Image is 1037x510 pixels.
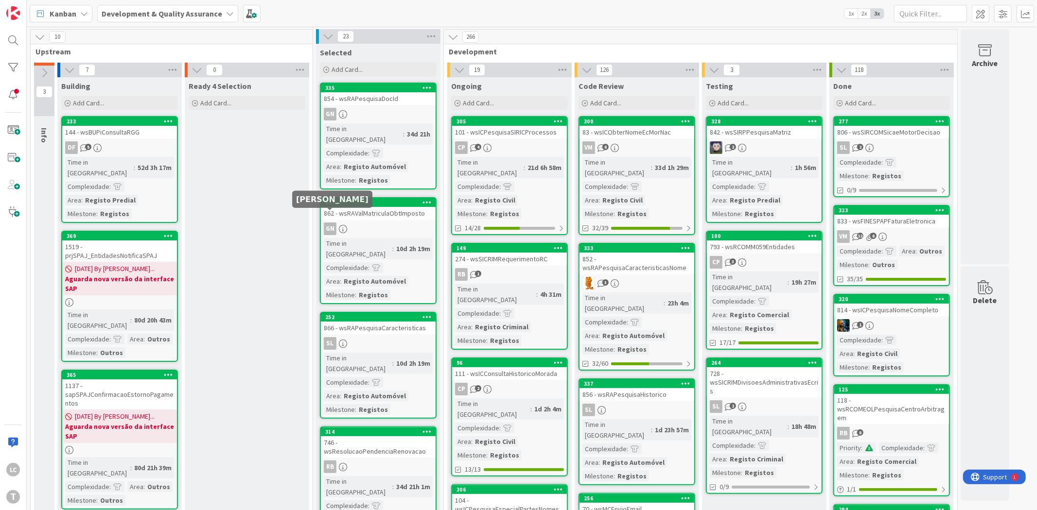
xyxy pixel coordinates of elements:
div: 21d 6h 58m [525,162,564,173]
div: Registo Predial [727,195,783,205]
div: SL [837,141,850,154]
div: 300 [580,117,694,126]
div: GN [321,222,436,235]
div: 118 - wsRCOMEOLPesquisaCentroArbitragem [834,394,949,424]
div: 328 [707,117,822,126]
a: 149274 - wsSICRIMRequerimentoRCRBTime in [GEOGRAPHIC_DATA]:4h 31mComplexidade:Area:Registo Crimin... [451,243,568,350]
div: 30083 - wsICObterNomeEcMorNac [580,117,694,138]
span: : [788,277,789,288]
span: : [368,148,369,158]
div: CP [710,256,722,269]
div: 277 [839,118,949,125]
span: 1 [857,322,863,328]
span: Add Card... [718,99,749,107]
div: 3651137 - sapSPAJConfirmacaoEstornoPagamentos [62,371,177,409]
div: VM [582,141,595,154]
span: : [881,157,883,168]
span: : [726,195,727,205]
div: Registos [870,362,904,373]
div: 149 [452,244,567,253]
div: Registos [356,175,390,186]
span: 4 [475,144,481,150]
div: 101 - wsICPesquisaSIRICProcessos [452,126,567,138]
div: Registo Civil [473,195,518,205]
div: 264728 - wsSICRIMDivisoesAdministrativasEcris [707,358,822,397]
div: Area [837,348,853,359]
div: 100 [707,232,822,240]
span: : [651,162,652,173]
div: 252 [321,313,436,322]
div: 252866 - wsRAPesquisaCaracteristicas [321,313,436,334]
div: Registos [742,323,776,334]
div: Complexidade [455,181,499,192]
div: Area [324,276,340,287]
div: 52d 3h 17m [135,162,174,173]
span: : [109,334,111,344]
span: : [915,246,917,256]
div: 369 [67,233,177,239]
div: Registo Automóvel [341,161,408,172]
div: JC [834,319,949,332]
div: Time in [GEOGRAPHIC_DATA] [65,157,134,178]
div: Area [582,330,598,341]
span: Add Card... [73,99,104,107]
span: : [499,308,501,319]
div: 264 [707,358,822,367]
div: Milestone [837,170,868,181]
div: Milestone [324,175,355,186]
div: Milestone [582,208,614,219]
div: 337 [580,379,694,388]
span: : [754,181,756,192]
div: 305 [457,118,567,125]
div: 10d 2h 19m [394,358,433,369]
div: Registo Automóvel [600,330,667,341]
span: : [368,377,369,388]
div: 343 [325,199,436,206]
div: CP [452,383,567,395]
div: 1h 56m [792,162,819,173]
span: 35/35 [847,274,863,284]
span: : [614,344,615,355]
div: Milestone [455,335,486,346]
div: 300 [584,118,694,125]
div: Complexidade [65,181,109,192]
div: GN [324,222,336,235]
div: Time in [GEOGRAPHIC_DATA] [710,157,791,178]
div: CP [455,383,468,395]
span: : [598,330,600,341]
div: Registo Predial [83,195,138,205]
a: 3651137 - sapSPAJConfirmacaoEstornoPagamentos[DATE] By [PERSON_NAME]...Aguarda nova versão da int... [61,370,178,510]
span: [DATE] By [PERSON_NAME]... [75,264,155,274]
div: 323833 - wsFINESPAPFaturaEletronica [834,206,949,227]
span: Kanban [50,8,76,19]
div: Registos [98,208,132,219]
div: 793 - wsRCOMM059Entidades [707,240,822,253]
b: Development & Quality Assurance [102,9,222,18]
div: Registo Criminal [473,322,531,332]
span: : [340,391,341,401]
div: 856 - wsRAPesquisaHistorico [580,388,694,401]
div: 806 - wsSIRCOMSicaeMotorDecisao [834,126,949,138]
span: : [355,289,356,300]
div: 337856 - wsRAPesquisaHistorico [580,379,694,401]
span: 32/60 [592,358,608,369]
div: SL [321,337,436,350]
span: 2 [475,385,481,391]
div: 1 [51,4,53,12]
div: RB [455,268,468,281]
span: : [340,161,341,172]
div: 305101 - wsICPesquisaSIRICProcessos [452,117,567,138]
div: 335 [325,85,436,91]
div: Milestone [582,344,614,355]
img: Visit kanbanzone.com [6,6,20,20]
div: Time in [GEOGRAPHIC_DATA] [324,353,392,374]
span: : [741,208,742,219]
div: Complexidade [837,335,881,345]
div: Area [455,195,471,205]
span: : [134,162,135,173]
div: Milestone [837,259,868,270]
div: 10d 2h 19m [394,243,433,254]
div: 320 [834,295,949,304]
a: 233144 - wsBUPiConsultaRGGDFTime in [GEOGRAPHIC_DATA]:52d 3h 17mComplexidade:Area:Registo Predial... [61,116,178,223]
div: 343 [321,198,436,207]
